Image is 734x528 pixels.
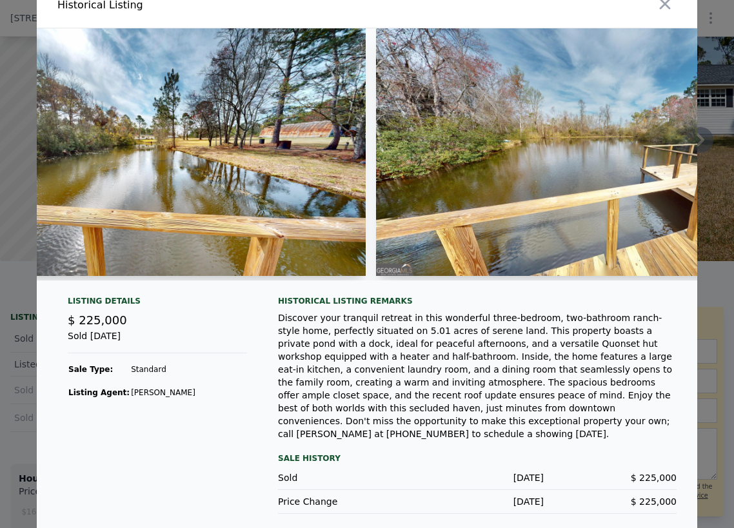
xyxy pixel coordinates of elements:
div: Historical Listing remarks [278,296,677,306]
span: $ 225,000 [631,496,677,507]
div: Listing Details [68,296,247,311]
span: $ 225,000 [631,473,677,483]
td: [PERSON_NAME] [130,387,196,398]
div: Discover your tranquil retreat in this wonderful three-bedroom, two-bathroom ranch-style home, pe... [278,311,677,440]
div: [DATE] [411,471,544,484]
div: Sale History [278,451,677,466]
strong: Listing Agent: [68,388,130,397]
strong: Sale Type: [68,365,113,374]
div: [DATE] [411,495,544,508]
div: Sold [278,471,411,484]
span: $ 225,000 [68,313,127,327]
td: Standard [130,364,196,375]
div: Sold [DATE] [68,329,247,353]
div: Price Change [278,495,411,508]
